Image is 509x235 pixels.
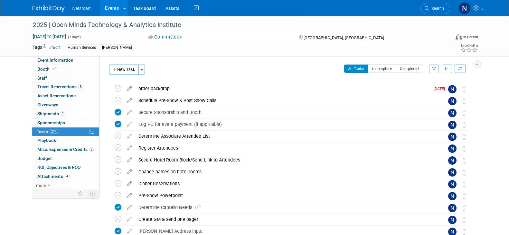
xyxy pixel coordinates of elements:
i: Move task [463,86,466,92]
div: Dinner Reservations [135,178,435,189]
button: New Task [109,65,139,75]
a: edit [124,216,135,222]
div: Secure Sponsorship and Booth [135,107,435,118]
button: Committed [146,34,184,40]
a: more [32,181,99,190]
a: edit [124,109,135,115]
span: [DATE] [434,86,448,91]
a: Search [420,3,450,14]
span: 24% [50,129,58,134]
span: Netsmart [72,6,91,11]
span: ROI, Objectives & ROO [37,165,80,170]
div: [PERSON_NAME] [100,44,134,51]
div: Change names on hotel rooms [135,166,435,177]
a: Tasks24% [32,127,99,136]
img: Nina Finn [458,2,471,14]
a: Asset Reservations [32,91,99,100]
a: Sponsorships [32,118,99,127]
i: Move task [463,98,466,104]
a: Edit [49,45,60,50]
td: Tags [33,44,60,51]
a: edit [124,133,135,139]
i: Move task [463,217,466,223]
i: Move task [463,193,466,199]
span: Travel Reservations [37,84,83,89]
td: Toggle Event Tabs [86,190,99,198]
img: Nina Finn [448,192,457,200]
i: Booth reservation complete [52,67,56,71]
span: [DATE] [DATE] [33,34,66,39]
i: Move task [463,122,466,128]
span: more [36,183,46,188]
span: Budget [37,156,52,161]
div: order backdrop [135,83,430,94]
span: to [46,34,52,39]
div: Create GM & send one pager [135,214,435,225]
div: Secure Hotel Room Block/Send Link to Attendees [135,154,435,165]
div: Determine Captello Needs [135,202,435,213]
a: Booth [32,65,99,74]
span: [GEOGRAPHIC_DATA], [GEOGRAPHIC_DATA] [304,35,384,40]
img: Nina Finn [448,109,457,117]
span: 2 [89,147,94,152]
button: Completed [396,65,423,73]
span: Search [429,6,444,11]
img: Nina Finn [448,144,457,153]
div: Schedule Pre-Show & Post Show Calls [135,95,435,106]
div: Register Attendees [135,143,435,153]
a: edit [124,145,135,151]
img: Nina Finn [448,156,457,165]
img: Nina Finn [448,204,457,212]
span: Attachments [37,174,70,179]
i: Move task [463,146,466,152]
td: Personalize Event Tab Strip [75,190,86,198]
button: Incomplete [368,65,396,73]
a: Staff [32,74,99,83]
span: 8 [78,84,83,89]
img: Nina Finn [448,168,457,177]
span: Staff [37,75,47,81]
span: (3 days) [67,35,81,39]
i: Move task [463,181,466,187]
span: Asset Reservations [37,93,76,98]
img: Nina Finn [448,121,457,129]
i: Move task [463,205,466,211]
button: All Tasks [344,65,369,73]
span: Sponsorships [37,120,65,125]
a: edit [124,121,135,127]
div: Log PO for event payment (if applicable) [135,119,435,130]
a: edit [124,169,135,175]
span: Event Information [37,57,73,63]
div: Event Rating [460,44,478,47]
span: Giveaways [37,102,58,107]
a: edit [124,86,135,91]
span: Misc. Expenses & Credits [37,147,94,152]
a: Budget [32,154,99,163]
div: 2025 | Open Minds Technology & Analytics Institute [31,19,440,31]
i: Move task [463,134,466,140]
div: Human Services [66,44,98,51]
div: Event Format [412,33,478,43]
i: Move task [463,170,466,176]
a: Attachments4 [32,172,99,181]
a: Playbook [32,136,99,145]
img: ExhibitDay [33,5,65,12]
a: Shipments1 [32,109,99,118]
a: Travel Reservations8 [32,83,99,91]
img: Nina Finn [448,97,457,105]
a: edit [124,98,135,103]
a: edit [124,205,135,210]
a: Misc. Expenses & Credits2 [32,145,99,154]
a: Refresh [455,65,466,73]
img: Nina Finn [448,133,457,141]
a: edit [124,228,135,234]
div: In-Person [463,35,478,39]
img: Format-Inperson.png [456,34,462,39]
a: ROI, Objectives & ROO [32,163,99,172]
span: Shipments [37,111,65,116]
a: Giveaways [32,100,99,109]
span: Playbook [37,138,56,143]
a: edit [124,193,135,198]
span: 1 [61,111,65,116]
span: 1 [192,206,201,210]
